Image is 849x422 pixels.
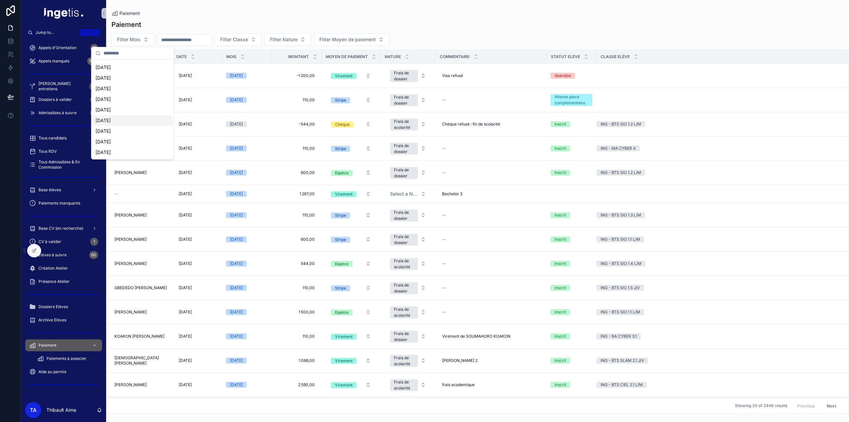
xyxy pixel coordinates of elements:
[278,309,315,315] span: 1 500,00
[326,282,376,294] button: Select Button
[226,261,268,267] a: [DATE]
[555,94,588,106] div: Attente piece complementaire
[439,210,543,220] a: --
[394,306,414,318] div: Frais de scolarité
[335,97,346,103] div: Stripe
[394,282,414,294] div: Frais de dossier
[601,170,641,176] div: ING - BTS SIO 1.2 L/M
[555,121,566,127] div: Inscrit
[555,333,566,339] div: Inscrit
[179,191,192,197] span: [DATE]
[335,146,346,152] div: Stripe
[384,303,431,321] a: Select Button
[394,119,414,130] div: Frais de scolarité
[335,309,349,315] div: Espèce
[226,170,268,176] a: [DATE]
[25,249,102,261] a: Elèves à suivre60
[179,334,192,339] span: [DATE]
[89,251,98,259] div: 60
[276,95,317,105] a: 110,00
[25,236,102,248] a: CV à valider1
[93,147,172,158] div: [DATE]
[325,257,376,270] a: Select Button
[38,266,68,271] span: Création Atelier
[179,212,192,218] span: [DATE]
[264,33,311,46] button: Select Button
[555,145,566,151] div: Inscrit
[394,70,414,82] div: Frais de dossier
[597,285,840,291] a: ING - BTS SIO 1.5 J/V
[278,237,315,242] span: 600,00
[442,73,463,78] span: Visa refusé
[442,170,446,175] div: --
[230,191,243,197] div: [DATE]
[226,212,268,218] a: [DATE]
[179,309,192,315] span: [DATE]
[384,230,431,249] a: Select Button
[278,97,315,103] span: 110,00
[325,330,376,343] a: Select Button
[394,355,414,367] div: Frais de scolarité
[385,115,431,133] button: Select Button
[38,279,70,284] span: Présence Atelier
[270,36,297,43] span: Filter Nature
[93,105,172,115] div: [DATE]
[439,95,543,105] a: --
[93,136,172,147] div: [DATE]
[390,191,418,197] span: Select a Nature
[442,146,446,151] div: --
[325,233,376,246] a: Select Button
[119,10,140,17] span: Paiement
[21,39,106,398] div: scrollable content
[276,210,317,220] a: 110,00
[220,36,248,43] span: Filter Classe
[394,331,414,343] div: Frais de dossier
[179,285,192,291] span: [DATE]
[90,238,98,246] div: 1
[601,121,641,127] div: ING - BTS SIO 1.2 L/M
[25,55,102,67] a: Appels manqués556
[335,237,346,243] div: Stripe
[326,306,376,318] button: Select Button
[442,261,446,266] div: --
[114,261,147,266] span: [PERSON_NAME]
[442,285,446,291] div: --
[326,209,376,221] button: Select Button
[385,164,431,182] button: Select Button
[114,285,168,291] a: GBEDEDO [PERSON_NAME]
[325,188,376,200] a: Select Button
[326,233,376,245] button: Select Button
[25,197,102,209] a: Paiements manquants
[176,283,218,293] a: [DATE]
[276,70,317,81] a: -1 200,00
[87,57,98,65] div: 556
[551,145,592,151] a: Inscrit
[176,167,218,178] a: [DATE]
[25,301,102,313] a: Dossiers Elèves
[384,279,431,297] a: Select Button
[551,212,592,218] a: Inscrit
[38,317,66,323] span: Archive Elèves
[230,285,243,291] div: [DATE]
[326,142,376,154] button: Select Button
[176,143,218,154] a: [DATE]
[276,167,317,178] a: 600,00
[439,189,543,199] a: Bachelor 3
[278,191,315,197] span: 1 267,00
[80,29,92,36] span: Ctrl
[276,283,317,293] a: 110,00
[442,334,510,339] span: Virement de SOUMAHORO KOAKON
[114,285,167,291] span: GBEDEDO [PERSON_NAME]
[551,94,592,106] a: Attente piece complementaire
[326,330,376,342] button: Select Button
[335,170,349,176] div: Espèce
[114,212,147,218] span: [PERSON_NAME]
[90,44,98,52] div: 18
[551,333,592,339] a: Inscrit
[114,170,168,175] a: [PERSON_NAME]
[551,121,592,127] a: Inscrit
[278,170,315,175] span: 600,00
[38,45,77,50] span: Appels d'Orientation
[384,66,431,85] a: Select Button
[325,282,376,294] a: Select Button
